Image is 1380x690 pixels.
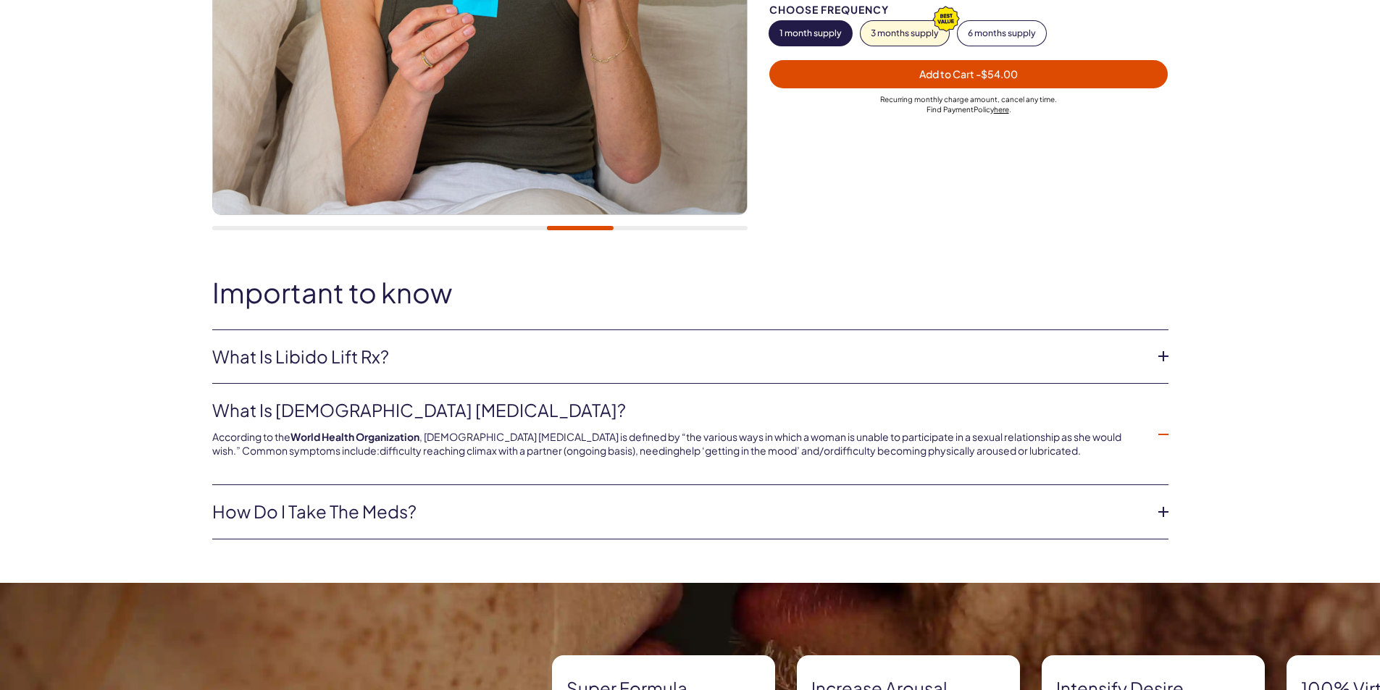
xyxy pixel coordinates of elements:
[380,444,679,457] span: difficulty reaching climax with a partner (ongoing basis), needing
[212,430,1145,458] p: According to the , [DEMOGRAPHIC_DATA] [MEDICAL_DATA] is defined by “the various ways in which a w...
[976,67,1018,80] span: - $54.00
[769,94,1168,114] div: Recurring monthly charge amount , cancel any time. Policy .
[919,67,1018,80] span: Add to Cart
[679,444,834,457] span: help ‘getting in the mood’ and/or
[861,21,949,46] button: 3 months supply
[212,398,1145,423] a: What is [DEMOGRAPHIC_DATA] [MEDICAL_DATA]?
[290,430,419,443] a: World Health Organization
[769,60,1168,88] button: Add to Cart -$54.00
[769,4,1168,15] div: Choose Frequency
[212,277,1168,308] h2: Important to know
[212,500,1145,524] a: How do I take the meds?
[769,21,852,46] button: 1 month supply
[994,105,1009,114] a: here
[212,345,1145,369] a: What is Libido Lift Rx?
[927,105,974,114] span: Find Payment
[958,21,1046,46] button: 6 months supply
[834,444,1081,457] span: difficulty becoming physically aroused or lubricated.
